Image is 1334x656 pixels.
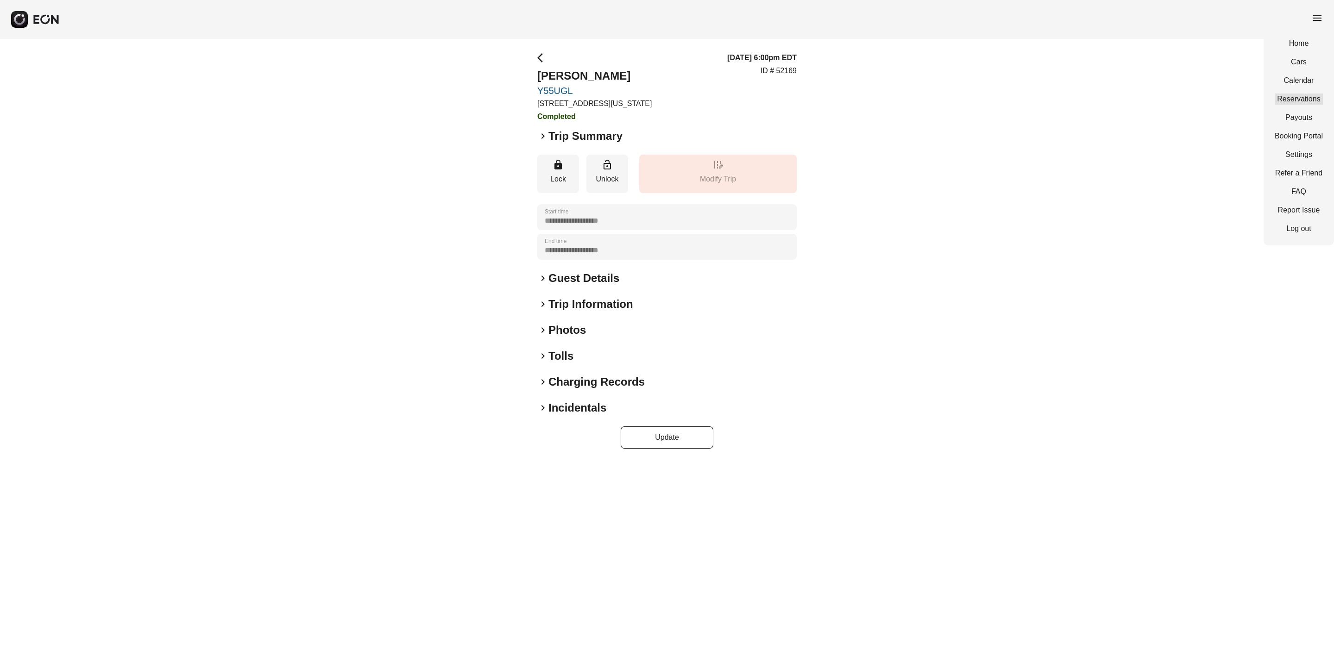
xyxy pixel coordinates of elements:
[548,375,645,389] h2: Charging Records
[761,65,797,76] p: ID # 52169
[1275,38,1323,49] a: Home
[537,131,548,142] span: keyboard_arrow_right
[542,174,574,185] p: Lock
[537,402,548,413] span: keyboard_arrow_right
[548,349,573,363] h2: Tolls
[591,174,623,185] p: Unlock
[1275,112,1323,123] a: Payouts
[1275,205,1323,216] a: Report Issue
[537,155,579,193] button: Lock
[602,159,613,170] span: lock_open
[537,350,548,362] span: keyboard_arrow_right
[537,325,548,336] span: keyboard_arrow_right
[537,98,652,109] p: [STREET_ADDRESS][US_STATE]
[586,155,628,193] button: Unlock
[1275,168,1323,179] a: Refer a Friend
[548,297,633,312] h2: Trip Information
[1275,223,1323,234] a: Log out
[1275,94,1323,105] a: Reservations
[548,400,606,415] h2: Incidentals
[548,271,619,286] h2: Guest Details
[1275,56,1323,68] a: Cars
[537,299,548,310] span: keyboard_arrow_right
[553,159,564,170] span: lock
[727,52,797,63] h3: [DATE] 6:00pm EDT
[621,426,713,449] button: Update
[537,273,548,284] span: keyboard_arrow_right
[1312,12,1323,24] span: menu
[537,85,652,96] a: Y55UGL
[537,52,548,63] span: arrow_back_ios
[1275,75,1323,86] a: Calendar
[537,69,652,83] h2: [PERSON_NAME]
[537,111,652,122] h3: Completed
[1275,149,1323,160] a: Settings
[548,129,623,144] h2: Trip Summary
[1275,131,1323,142] a: Booking Portal
[1275,186,1323,197] a: FAQ
[548,323,586,337] h2: Photos
[537,376,548,387] span: keyboard_arrow_right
